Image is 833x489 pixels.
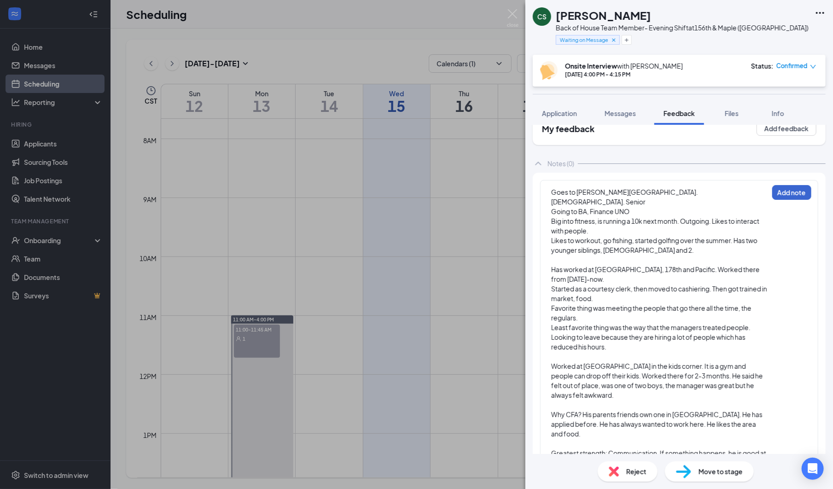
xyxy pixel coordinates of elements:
[611,37,617,43] svg: Cross
[551,333,746,351] span: Looking to leave because they are hiring a lot of people which has reduced his hours.
[542,109,577,117] span: Application
[772,185,811,200] button: Add note
[810,64,816,70] span: down
[551,362,764,399] span: Worked at [GEOGRAPHIC_DATA] in the kids corner. It is a gym and people can drop off their kids. W...
[556,23,809,32] div: Back of House Team Member- Evening Shift at 156th & Maple ([GEOGRAPHIC_DATA])
[776,61,808,70] span: Confirmed
[802,458,824,480] div: Open Intercom Messenger
[626,466,647,477] span: Reject
[605,109,636,117] span: Messages
[551,285,768,303] span: Started as a courtesy clerk, then moved to cashiering. Then got trained in market, food.
[551,188,699,206] span: Goes to [PERSON_NAME][GEOGRAPHIC_DATA]. [DEMOGRAPHIC_DATA]. Senior
[751,61,774,70] div: Status :
[772,109,784,117] span: Info
[624,37,629,43] svg: Plus
[560,36,608,44] span: Waiting on Message response
[551,449,767,467] span: Greatest strength: Communication. If something happens, he is good at letting people know. Good a...
[725,109,739,117] span: Files
[551,236,758,254] span: Likes to workout, go fishing, started golfing over the summer. Has two younger siblings, [DEMOGRA...
[533,158,544,169] svg: ChevronUp
[551,217,760,235] span: Big into fitness, is running a 10k next month. Outgoing. Likes to interact with people.
[565,61,683,70] div: with [PERSON_NAME]
[565,62,617,70] b: Onsite Interview
[699,466,743,477] span: Move to stage
[551,323,751,332] span: Least favorite thing was the way that the managers treated people.
[537,12,547,21] div: CS
[551,265,761,283] span: Has worked at [GEOGRAPHIC_DATA], 178th and Pacific. Worked there from [DATE]-now.
[556,7,651,23] h1: [PERSON_NAME]
[551,410,763,438] span: Why CFA? His parents friends own one in [GEOGRAPHIC_DATA]. He has applied before. He has always w...
[815,7,826,18] svg: Ellipses
[542,123,594,134] h2: My feedback
[548,159,574,168] div: Notes (0)
[622,35,632,45] button: Plus
[565,70,683,78] div: [DATE] 4:00 PM - 4:15 PM
[757,121,816,136] button: Add feedback
[551,304,752,322] span: Favorite thing was meeting the people that go there all the time, the regulars.
[551,207,629,215] span: Going to BA, Finance UNO
[664,109,695,117] span: Feedback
